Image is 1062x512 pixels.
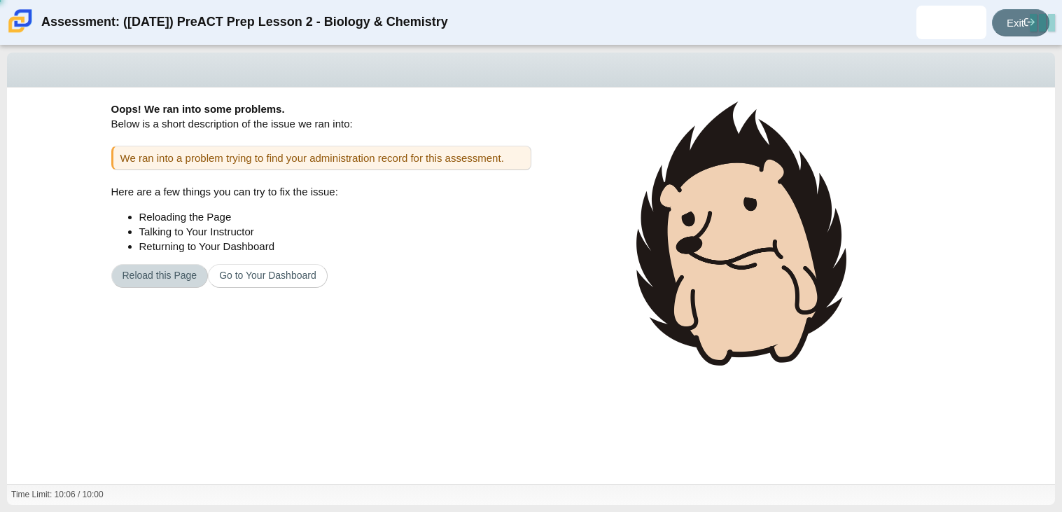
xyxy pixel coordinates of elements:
[6,26,35,38] a: Carmen School of Science & Technology
[11,489,104,501] div: Time Limit: 10:06 / 10:00
[111,103,285,115] b: Oops! We ran into some problems.
[120,152,504,164] span: We ran into a problem trying to find your administration record for this assessment.
[111,264,209,288] button: Reload this Page
[139,209,531,224] li: Reloading the Page
[208,264,328,288] a: Go to Your Dashboard
[41,6,448,39] div: Assessment: ([DATE]) PreACT Prep Lesson 2 - Biology & Chemistry
[139,239,531,254] li: Returning to Your Dashboard
[111,102,531,146] div: Below is a short description of the issue we ran into:
[6,6,35,36] img: Carmen School of Science & Technology
[636,102,846,366] img: hedgehog-sad-large.png
[139,224,531,239] li: Talking to Your Instructor
[940,11,963,34] img: david.ahuatzi.xdQfdX
[992,9,1049,36] a: Exit
[111,184,531,288] div: Here are a few things you can try to fix the issue:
